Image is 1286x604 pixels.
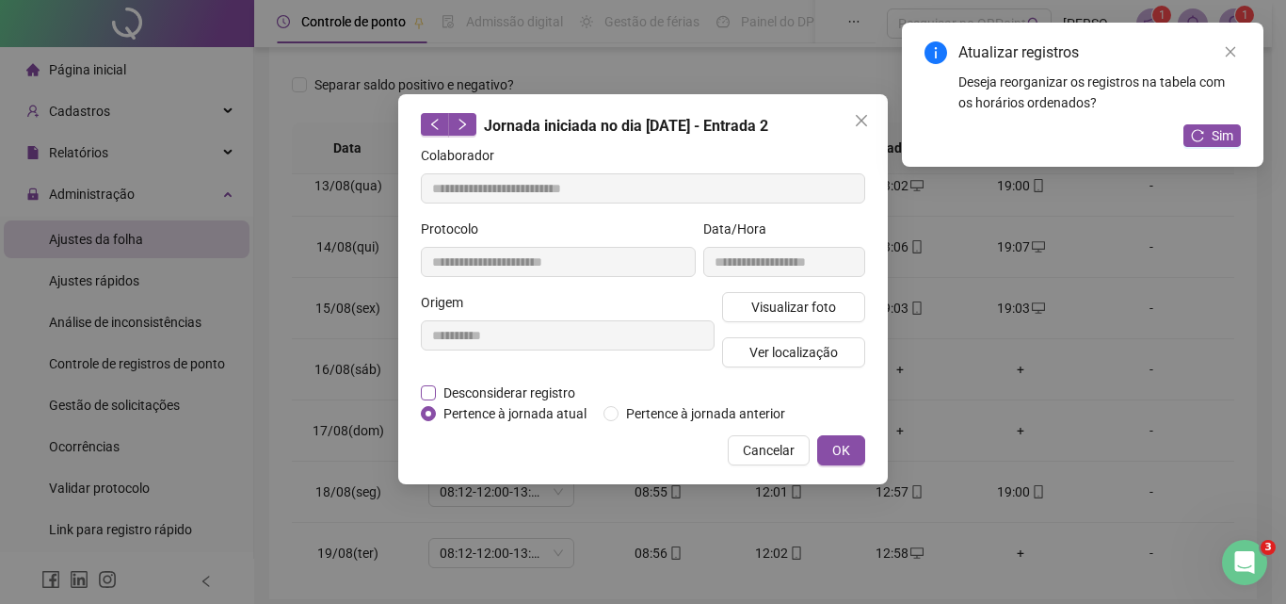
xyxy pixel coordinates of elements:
[846,106,876,136] button: Close
[722,337,865,367] button: Ver localização
[749,342,838,363] span: Ver localização
[722,292,865,322] button: Visualizar foto
[436,383,583,403] span: Desconsiderar registro
[421,113,449,136] button: left
[728,435,810,465] button: Cancelar
[421,219,490,239] label: Protocolo
[421,113,865,138] div: Jornada iniciada no dia [DATE] - Entrada 2
[428,118,442,131] span: left
[743,440,795,461] span: Cancelar
[619,403,793,424] span: Pertence à jornada anterior
[456,118,469,131] span: right
[1224,45,1237,58] span: close
[817,435,865,465] button: OK
[448,113,476,136] button: right
[1191,129,1204,142] span: reload
[924,41,947,64] span: info-circle
[1220,41,1241,62] a: Close
[421,292,475,313] label: Origem
[958,41,1241,64] div: Atualizar registros
[421,145,506,166] label: Colaborador
[1261,540,1276,555] span: 3
[832,440,850,461] span: OK
[854,113,869,128] span: close
[751,297,836,318] span: Visualizar foto
[703,219,779,239] label: Data/Hora
[1183,124,1241,147] button: Sim
[1212,125,1233,146] span: Sim
[436,403,594,424] span: Pertence à jornada atual
[1222,540,1267,585] iframe: Intercom live chat
[958,72,1241,113] div: Deseja reorganizar os registros na tabela com os horários ordenados?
